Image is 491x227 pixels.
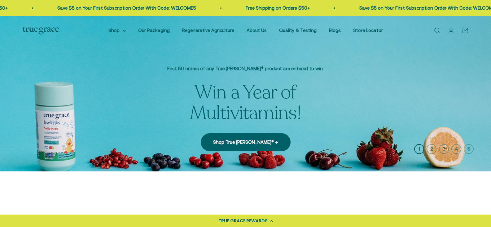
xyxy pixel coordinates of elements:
[190,80,301,126] split-lines: Win a Year of Multivitamins!
[414,144,424,154] button: 1
[138,28,170,33] a: Our Packaging
[427,144,436,154] button: 2
[218,218,268,224] div: TRUE GRACE REWARDS
[464,144,474,154] button: 5
[279,28,317,33] a: Quality & Testing
[56,4,195,12] p: Save $5 on Your First Subscription Order With Code: WELCOME5
[201,133,291,151] a: Shop True [PERSON_NAME]® →
[108,27,126,34] summary: Shop
[143,65,348,72] p: First 50 orders of any True [PERSON_NAME]® product are entered to win.
[353,28,383,33] a: Store Locator
[329,28,341,33] a: Blogs
[439,144,449,154] button: 3
[245,5,309,11] a: Free Shipping on Orders $50+
[182,28,234,33] a: Regenerative Agriculture
[451,144,461,154] button: 4
[247,28,267,33] a: About Us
